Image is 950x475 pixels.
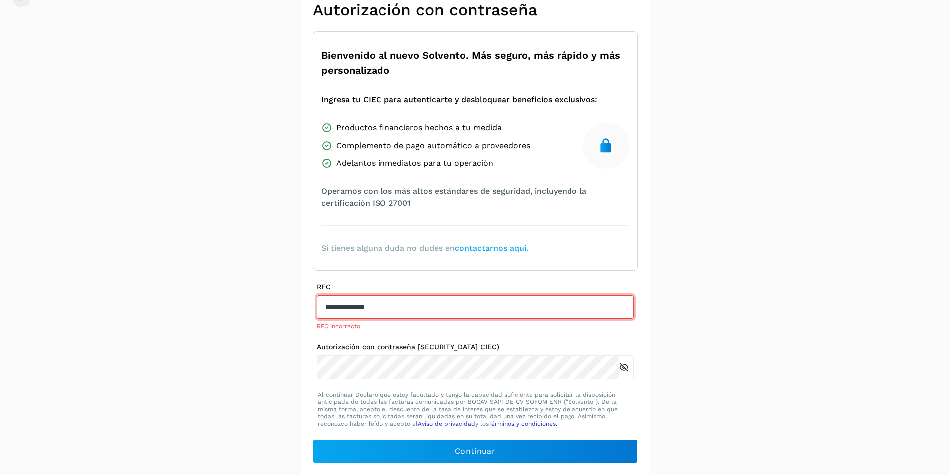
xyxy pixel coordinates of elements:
span: Ingresa tu CIEC para autenticarte y desbloquear beneficios exclusivos: [321,94,597,106]
span: Productos financieros hechos a tu medida [336,122,502,134]
span: Si tienes alguna duda no dudes en [321,242,528,254]
a: Aviso de privacidad [418,420,475,427]
span: Bienvenido al nuevo Solvento. Más seguro, más rápido y más personalizado [321,48,629,78]
button: Continuar [313,439,638,463]
label: Autorización con contraseña [SECURITY_DATA] CIEC) [317,343,634,351]
img: secure [598,138,614,154]
span: Operamos con los más altos estándares de seguridad, incluyendo la certificación ISO 27001 [321,185,629,209]
span: RFC incorrecto [317,323,360,330]
p: Al continuar Declaro que estoy facultado y tengo la capacidad suficiente para solicitar la dispos... [318,391,633,427]
span: Adelantos inmediatos para tu operación [336,158,493,169]
h2: Autorización con contraseña [313,0,638,19]
label: RFC [317,283,634,291]
a: Términos y condiciones. [488,420,557,427]
a: contactarnos aquí. [455,243,528,253]
span: Continuar [455,446,495,457]
span: Complemento de pago automático a proveedores [336,140,530,152]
